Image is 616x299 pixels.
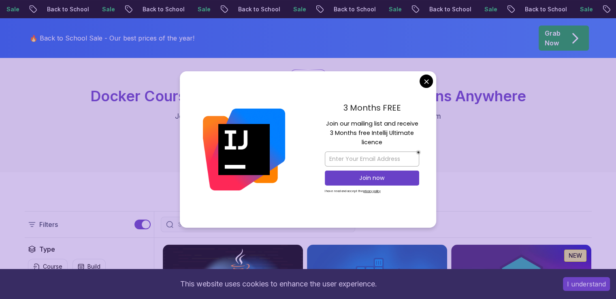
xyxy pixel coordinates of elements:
p: Sale [382,5,408,13]
input: Search Java, React, Spring boot ... [177,220,350,229]
p: Sale [191,5,217,13]
p: Back to School [136,5,191,13]
p: Sale [477,5,503,13]
p: 🔥 Back to School Sale - Our best prices of the year! [30,33,194,43]
span: Docker Courses to Build, Ship, and Run Applications Anywhere [90,87,526,105]
button: Accept cookies [563,277,610,291]
button: Course [28,259,68,274]
p: Sale [573,5,599,13]
p: Sale [95,5,121,13]
p: Build [87,263,100,271]
p: Back to School [40,5,95,13]
p: Back to School [518,5,573,13]
p: Grab Now [545,28,561,48]
button: Build [72,259,106,274]
p: Back to School [422,5,477,13]
p: Back to School [327,5,382,13]
p: Course [43,263,62,271]
p: NEW [569,252,582,260]
div: This website uses cookies to enhance the user experience. [6,275,551,293]
p: Sale [286,5,312,13]
p: Join practical docker courses designed for real-world development. Learn from scratch or deepen y... [172,111,444,133]
p: Back to School [231,5,286,13]
p: Filters [39,220,58,229]
h2: Type [39,244,55,254]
